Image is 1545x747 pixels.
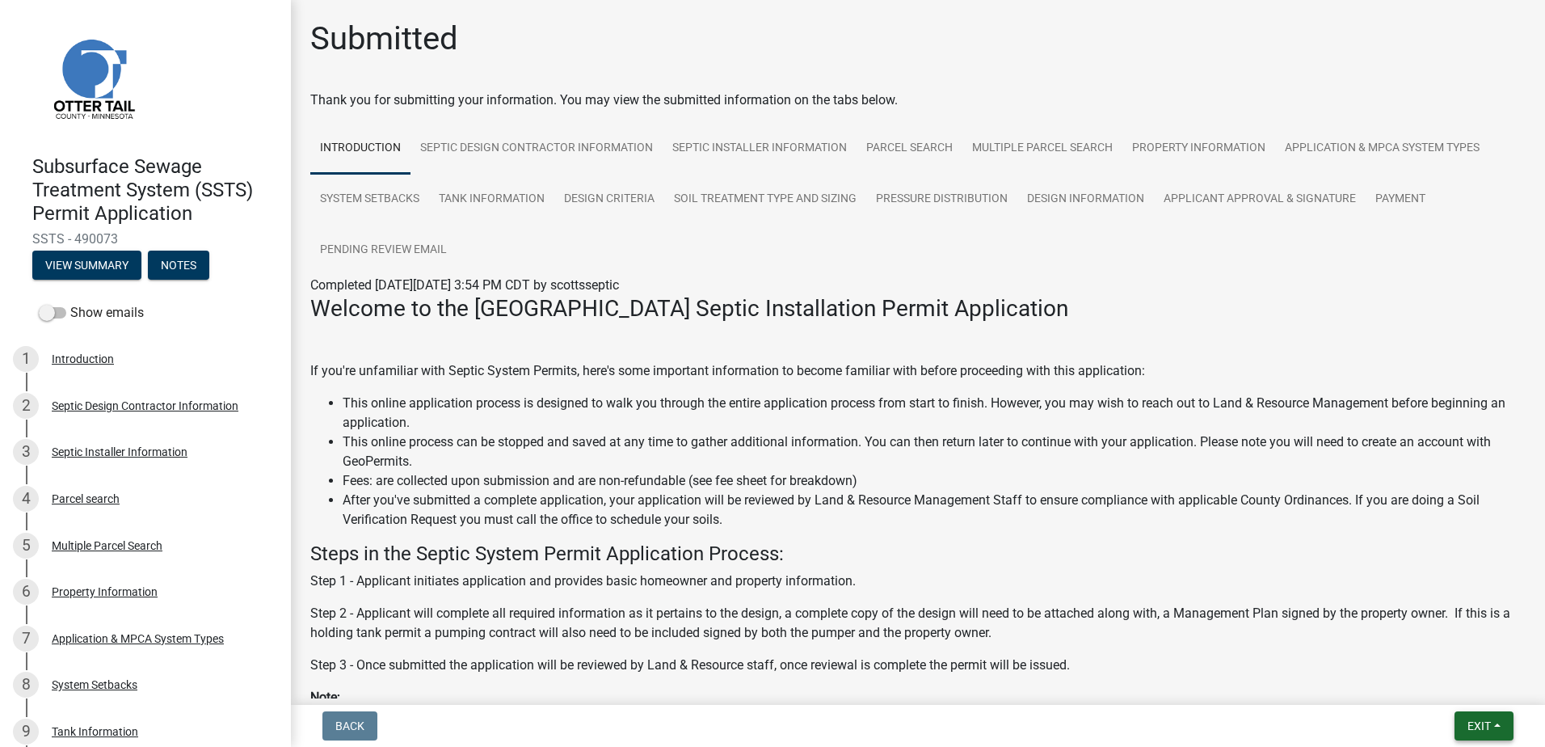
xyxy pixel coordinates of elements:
[52,400,238,411] div: Septic Design Contractor Information
[32,251,141,280] button: View Summary
[52,446,187,458] div: Septic Installer Information
[1275,123,1489,175] a: Application & MPCA System Types
[1366,174,1435,226] a: Payment
[52,586,158,597] div: Property Information
[664,174,866,226] a: Soil Treatment Type and Sizing
[310,604,1526,643] p: Step 2 - Applicant will complete all required information as it pertains to the design, a complet...
[13,672,39,698] div: 8
[410,123,663,175] a: Septic Design Contractor Information
[52,540,162,551] div: Multiple Parcel Search
[1454,711,1513,741] button: Exit
[13,393,39,419] div: 2
[663,123,857,175] a: Septic Installer Information
[13,533,39,559] div: 5
[1154,174,1366,226] a: Applicant Approval & Signature
[32,155,278,225] h4: Subsurface Sewage Treatment System (SSTS) Permit Application
[52,353,114,365] div: Introduction
[1017,174,1154,226] a: Design Information
[32,231,259,247] span: SSTS - 490073
[335,720,364,732] span: Back
[343,433,1526,471] li: This online process can be stopped and saved at any time to gather additional information. You ca...
[13,626,39,652] div: 7
[52,679,137,690] div: System Setbacks
[310,656,1526,675] p: Step 3 - Once submitted the application will be reviewed by Land & Resource staff, once reviewal ...
[13,346,39,372] div: 1
[1122,123,1275,175] a: Property Information
[343,491,1526,530] li: After you've submitted a complete application, your application will be reviewed by Land & Resour...
[310,174,429,226] a: System Setbacks
[13,486,39,512] div: 4
[13,719,39,745] div: 9
[32,260,141,273] wm-modal-confirm: Summary
[32,17,154,138] img: Otter Tail County, Minnesota
[343,471,1526,491] li: Fees: are collected upon submission and are non-refundable (see fee sheet for breakdown)
[148,260,209,273] wm-modal-confirm: Notes
[310,123,410,175] a: Introduction
[52,633,224,644] div: Application & MPCA System Types
[554,174,664,226] a: Design Criteria
[310,542,1526,566] h4: Steps in the Septic System Permit Application Process:
[39,303,144,323] label: Show emails
[310,277,619,293] span: Completed [DATE][DATE] 3:54 PM CDT by scottsseptic
[310,361,1526,381] p: If you're unfamiliar with Septic System Permits, here's some important information to become fami...
[857,123,962,175] a: Parcel search
[322,711,377,741] button: Back
[13,579,39,605] div: 6
[52,493,120,504] div: Parcel search
[866,174,1017,226] a: Pressure Distribution
[429,174,554,226] a: Tank Information
[962,123,1122,175] a: Multiple Parcel Search
[310,295,1526,323] h3: Welcome to the [GEOGRAPHIC_DATA] Septic Installation Permit Application
[13,439,39,465] div: 3
[148,251,209,280] button: Notes
[310,572,1526,591] p: Step 1 - Applicant initiates application and provides basic homeowner and property information.
[343,394,1526,433] li: This online application process is designed to walk you through the entire application process fr...
[52,726,138,737] div: Tank Information
[1467,720,1491,732] span: Exit
[310,225,457,276] a: Pending review Email
[310,19,458,58] h1: Submitted
[310,91,1526,110] div: Thank you for submitting your information. You may view the submitted information on the tabs below.
[310,690,340,705] strong: Note:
